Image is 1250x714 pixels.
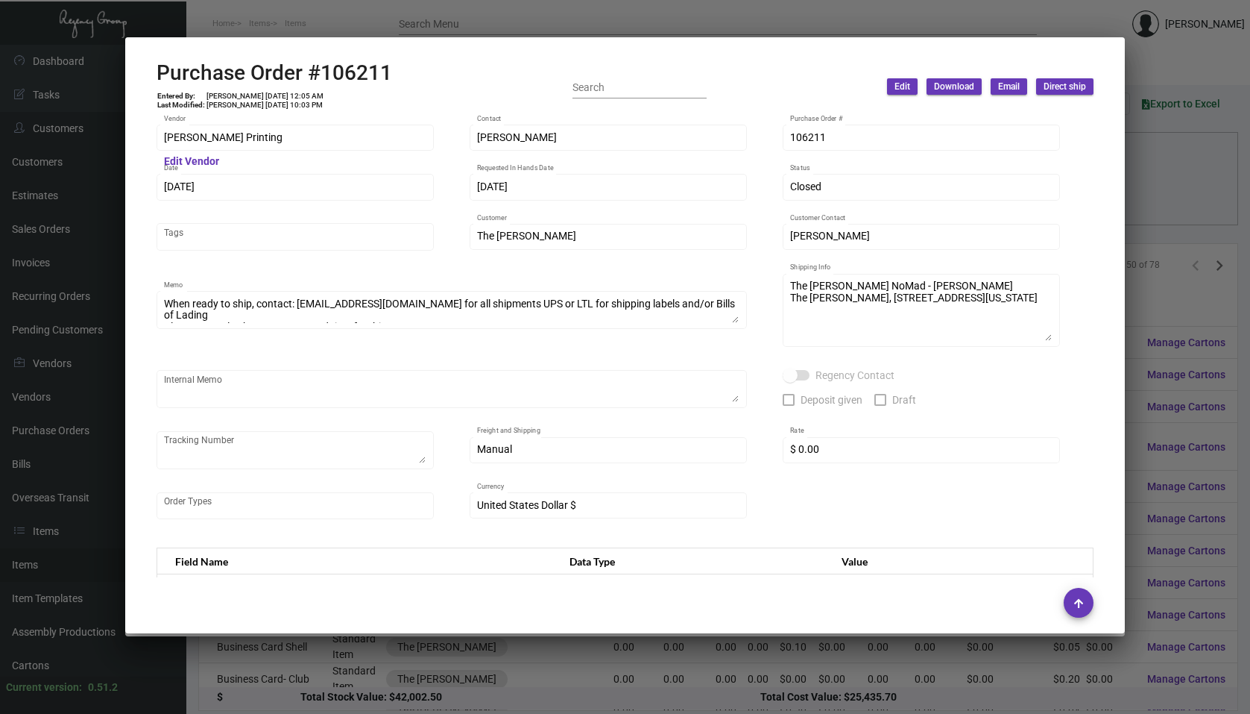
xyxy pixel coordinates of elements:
[887,78,918,95] button: Edit
[827,548,1093,574] th: Value
[892,391,916,409] span: Draft
[157,92,206,101] td: Entered By:
[157,548,555,574] th: Field Name
[1036,78,1093,95] button: Direct ship
[206,101,324,110] td: [PERSON_NAME] [DATE] 10:03 PM
[555,548,827,574] th: Data Type
[477,443,512,455] span: Manual
[6,680,82,695] div: Current version:
[934,81,974,93] span: Download
[206,92,324,101] td: [PERSON_NAME] [DATE] 12:05 AM
[88,680,118,695] div: 0.51.2
[157,101,206,110] td: Last Modified:
[894,81,910,93] span: Edit
[815,366,894,384] span: Regency Contact
[998,81,1020,93] span: Email
[1044,81,1086,93] span: Direct ship
[157,60,392,86] h2: Purchase Order #106211
[801,391,862,409] span: Deposit given
[790,181,821,192] span: Closed
[164,156,219,168] mat-hint: Edit Vendor
[927,78,982,95] button: Download
[991,78,1027,95] button: Email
